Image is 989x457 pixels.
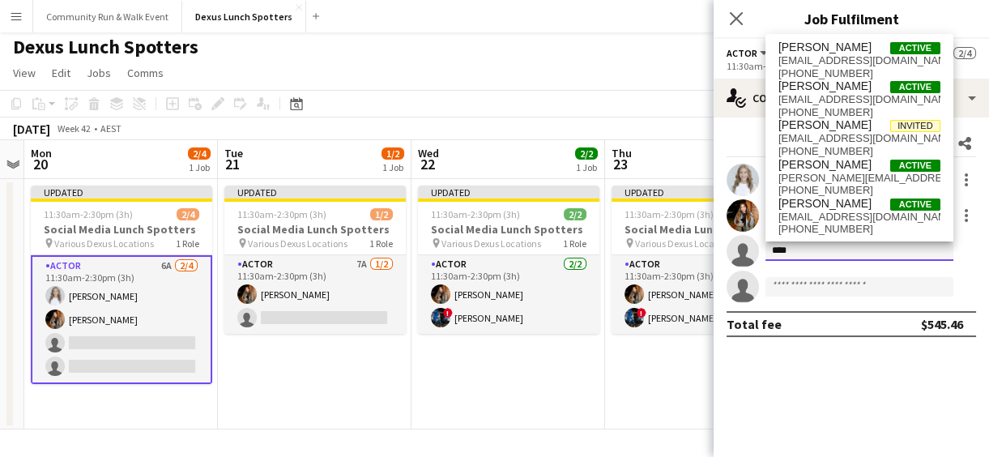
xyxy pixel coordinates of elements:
span: Various Dexus Locations [248,237,347,250]
div: Updated [418,186,599,199]
span: 11:30am-2:30pm (3h) [237,208,326,220]
span: Active [890,199,940,211]
span: 22 [416,155,439,173]
span: 1/2 [382,147,404,160]
span: Invited [890,120,940,132]
app-card-role: Actor7A1/211:30am-2:30pm (3h)[PERSON_NAME] [224,255,406,334]
app-job-card: Updated11:30am-2:30pm (3h)2/2Social Media Lunch Spotters Various Dexus Locations1 RoleActor2/211:... [418,186,599,334]
div: 11:30am-2:30pm (3h) [727,60,976,72]
span: Various Dexus Locations [54,237,154,250]
span: +468427961 [778,106,940,119]
a: Comms [121,62,170,83]
h3: Social Media Lunch Spotters [224,222,406,237]
span: Alexander Hulme [778,118,872,132]
a: Edit [45,62,77,83]
div: Total fee [727,316,782,332]
span: 2/4 [188,147,211,160]
span: Actor [727,47,757,59]
span: ! [443,308,453,318]
span: 11:30am-2:30pm (3h) [625,208,714,220]
span: Wed [418,146,439,160]
span: Edit [52,66,70,80]
div: Updated [31,186,212,199]
app-job-card: Updated11:30am-2:30pm (3h)1/2Social Media Lunch Spotters Various Dexus Locations1 RoleActor7A1/21... [224,186,406,334]
button: Community Run & Walk Event [33,1,182,32]
span: Alexander Herrera Ojeda [778,79,872,93]
span: Alex Osmond [778,158,872,172]
span: Week 42 [53,122,94,135]
h3: Social Media Lunch Spotters [612,222,793,237]
span: +61490013105 [778,145,940,158]
h3: Job Fulfilment [714,8,989,29]
span: Jobs [87,66,111,80]
div: Confirmed [714,79,989,117]
span: 1 Role [563,237,586,250]
div: 1 Job [576,161,597,173]
div: Updated [612,186,793,199]
span: 20 [28,155,52,173]
h3: Social Media Lunch Spotters [31,222,212,237]
span: 11:30am-2:30pm (3h) [431,208,520,220]
app-job-card: Updated11:30am-2:30pm (3h)2/2Social Media Lunch Spotters Various Dexus Locations1 RoleActor2/211:... [612,186,793,334]
h3: Social Media Lunch Spotters [418,222,599,237]
span: Comms [127,66,164,80]
span: realalexstone@gmail.com [778,132,940,145]
div: $545.46 [921,316,963,332]
span: 2/4 [177,208,199,220]
span: Mon [31,146,52,160]
span: Various Dexus Locations [635,237,735,250]
button: Actor [727,47,770,59]
span: 1/2 [370,208,393,220]
span: 1 Role [369,237,393,250]
span: 1 Role [176,237,199,250]
a: Jobs [80,62,117,83]
div: Updated [224,186,406,199]
div: AEST [100,122,121,135]
span: Various Dexus Locations [441,237,541,250]
span: alex.herrera123@hotmail.com [778,93,940,106]
app-card-role: Actor2/211:30am-2:30pm (3h)[PERSON_NAME]![PERSON_NAME] [418,255,599,334]
span: View [13,66,36,80]
span: alexandergasmith@gmail.com [778,211,940,224]
span: Active [890,160,940,172]
span: 11:30am-2:30pm (3h) [44,208,133,220]
span: Tue [224,146,243,160]
span: 21 [222,155,243,173]
span: Active [890,42,940,54]
span: +61409008671 [778,67,940,80]
app-card-role: Actor2/211:30am-2:30pm (3h)[PERSON_NAME]![PERSON_NAME] [612,255,793,334]
span: 2/2 [575,147,598,160]
a: View [6,62,42,83]
span: Alex Smith [778,197,872,211]
span: Thu [612,146,632,160]
div: [DATE] [13,121,50,137]
span: +61448177529 [778,223,940,236]
app-job-card: Updated11:30am-2:30pm (3h)2/4Social Media Lunch Spotters Various Dexus Locations1 RoleActor6A2/41... [31,186,212,384]
span: 2/2 [564,208,586,220]
div: 1 Job [189,161,210,173]
app-card-role: Actor6A2/411:30am-2:30pm (3h)[PERSON_NAME][PERSON_NAME] [31,255,212,384]
span: alex.osmond@hotmail.com [778,172,940,185]
div: 1 Job [382,161,403,173]
button: Dexus Lunch Spotters [182,1,306,32]
span: management@thehaddadfamily.com [778,54,940,67]
h1: Dexus Lunch Spotters [13,35,198,59]
span: 2/4 [953,47,976,59]
span: ! [637,308,646,318]
span: 23 [609,155,632,173]
span: +61412733456 [778,184,940,197]
span: Active [890,81,940,93]
span: Alexander Haddad [778,41,872,54]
